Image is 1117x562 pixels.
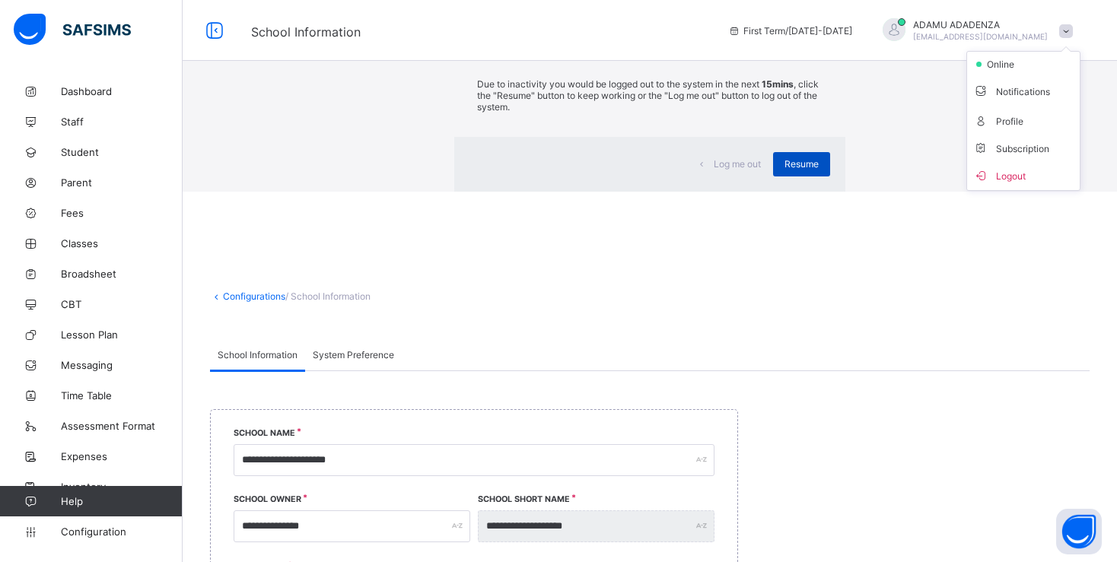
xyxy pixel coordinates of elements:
p: Due to inactivity you would be logged out to the system in the next , click the "Resume" button t... [477,78,823,113]
span: Inventory [61,481,183,493]
span: School Information [251,24,361,40]
span: Logout [973,167,1074,184]
li: dropdown-list-item-text-4 [967,106,1080,135]
span: Fees [61,207,183,219]
span: Broadsheet [61,268,183,280]
li: dropdown-list-item-text-3 [967,76,1080,106]
a: Configurations [223,291,285,302]
span: [EMAIL_ADDRESS][DOMAIN_NAME] [913,32,1048,41]
li: dropdown-list-item-null-6 [967,135,1080,160]
span: School Information [218,349,298,360]
span: Dashboard [61,85,183,97]
span: Configuration [61,525,182,538]
span: Notifications [973,82,1074,100]
span: Lesson Plan [61,329,183,341]
span: CBT [61,298,183,310]
span: Expenses [61,450,183,462]
span: session/term information [728,25,852,37]
span: ADAMU ADADENZA [913,19,1048,30]
span: Time Table [61,389,183,402]
span: Student [61,146,183,158]
label: School Name [234,428,295,438]
span: Resume [784,158,819,170]
span: Parent [61,176,183,189]
li: dropdown-list-item-buttom-7 [967,160,1080,190]
span: Profile [973,112,1074,129]
span: Classes [61,237,183,249]
label: School Owner [234,494,301,504]
strong: 15mins [762,78,794,90]
span: Assessment Format [61,420,183,432]
span: online [985,59,1023,70]
span: Subscription [973,143,1049,154]
span: Messaging [61,359,183,371]
div: ADAMUADADENZA [867,18,1080,43]
span: System Preference [313,349,394,360]
label: School Short Name [478,494,570,504]
span: Log me out [714,158,761,170]
span: / School Information [285,291,371,302]
span: Staff [61,116,183,128]
li: dropdown-list-item-null-2 [967,52,1080,76]
img: safsims [14,14,131,46]
button: Open asap [1056,509,1102,554]
span: Help [61,495,182,507]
